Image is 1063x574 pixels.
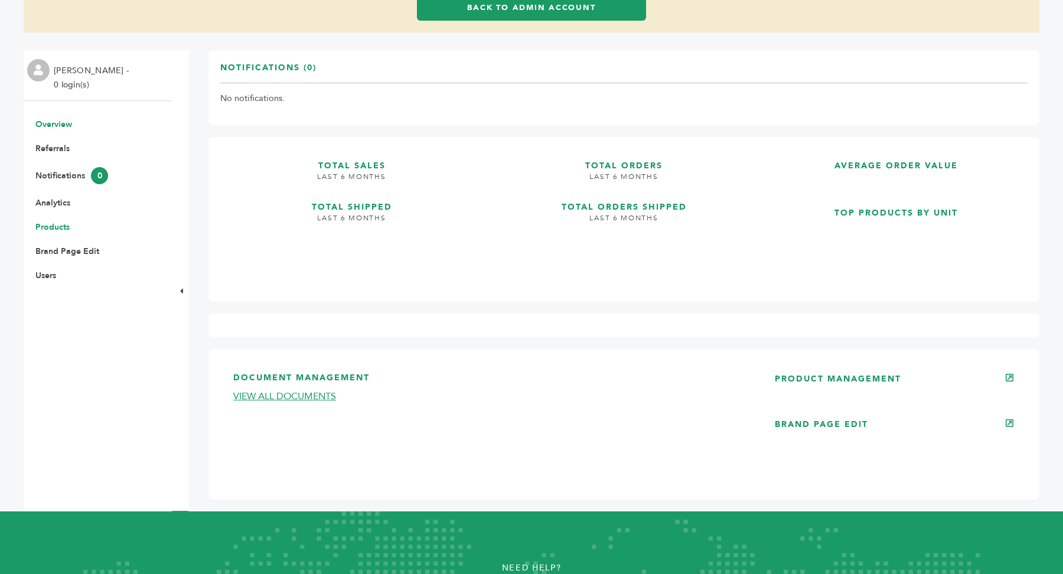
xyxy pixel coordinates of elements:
[220,149,483,172] h3: TOTAL SALES
[35,270,56,281] a: Users
[27,59,50,81] img: profile.png
[493,149,755,281] a: TOTAL ORDERS LAST 6 MONTHS TOTAL ORDERS SHIPPED LAST 6 MONTHS
[35,221,70,233] a: Products
[765,149,1028,172] h3: AVERAGE ORDER VALUE
[493,213,755,232] h4: LAST 6 MONTHS
[35,143,70,154] a: Referrals
[493,172,755,191] h4: LAST 6 MONTHS
[35,170,108,181] a: Notifications0
[220,172,483,191] h4: LAST 6 MONTHS
[35,119,72,130] a: Overview
[35,197,70,208] a: Analytics
[493,149,755,172] h3: TOTAL ORDERS
[493,190,755,213] h3: TOTAL ORDERS SHIPPED
[35,246,99,257] a: Brand Page Edit
[233,390,336,403] a: VIEW ALL DOCUMENTS
[91,167,108,184] span: 0
[220,213,483,232] h4: LAST 6 MONTHS
[54,64,132,92] li: [PERSON_NAME] - 0 login(s)
[765,149,1028,187] a: AVERAGE ORDER VALUE
[220,190,483,213] h3: TOTAL SHIPPED
[220,83,1028,114] td: No notifications.
[765,196,1028,219] h3: TOP PRODUCTS BY UNIT
[233,372,739,390] h3: DOCUMENT MANAGEMENT
[765,196,1028,281] a: TOP PRODUCTS BY UNIT
[775,373,901,384] a: PRODUCT MANAGEMENT
[220,62,317,83] h3: Notifications (0)
[220,149,483,281] a: TOTAL SALES LAST 6 MONTHS TOTAL SHIPPED LAST 6 MONTHS
[775,419,868,430] a: BRAND PAGE EDIT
